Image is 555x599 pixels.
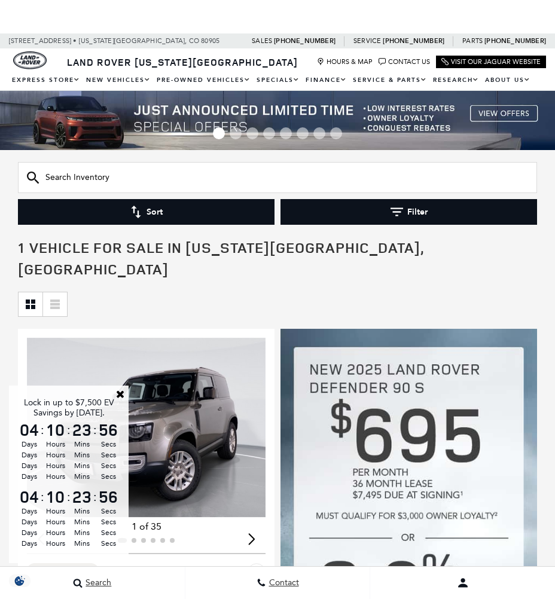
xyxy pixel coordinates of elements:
[44,421,67,438] span: 10
[263,127,275,139] span: Go to slide 4
[71,439,93,450] span: Mins
[9,33,77,48] span: [STREET_ADDRESS] •
[44,439,67,450] span: Hours
[353,33,383,48] span: Service
[266,578,299,588] span: Contact
[97,488,120,505] span: 56
[313,127,325,139] span: Go to slide 7
[189,33,199,48] span: CO
[44,538,67,549] span: Hours
[18,439,41,450] span: Days
[44,527,67,538] span: Hours
[18,162,537,193] input: Search Inventory
[93,421,97,439] span: :
[83,578,111,588] span: Search
[71,527,93,538] span: Mins
[18,471,41,482] span: Days
[6,574,33,587] img: Opt-Out Icon
[44,450,67,460] span: Hours
[71,460,93,471] span: Mins
[79,33,187,48] span: [US_STATE][GEOGRAPHIC_DATA],
[71,517,93,527] span: Mins
[379,58,430,66] a: Contact Us
[18,538,41,549] span: Days
[18,488,41,505] span: 04
[18,238,424,279] span: 1 Vehicle for Sale in [US_STATE][GEOGRAPHIC_DATA], [GEOGRAPHIC_DATA]
[97,506,120,517] span: Secs
[71,450,93,460] span: Mins
[430,70,482,91] a: Research
[9,37,219,45] a: [STREET_ADDRESS] • [US_STATE][GEOGRAPHIC_DATA], CO 80905
[71,421,93,438] span: 23
[71,488,93,505] span: 23
[115,389,126,399] a: Close
[83,70,154,91] a: New Vehicles
[248,563,266,586] button: Save Vehicle
[154,70,254,91] a: Pre-Owned Vehicles
[18,527,41,538] span: Days
[44,471,67,482] span: Hours
[44,506,67,517] span: Hours
[44,517,67,527] span: Hours
[9,70,83,91] a: EXPRESS STORE
[71,471,93,482] span: Mins
[51,566,87,576] div: Compare
[252,33,274,48] span: Sales
[317,58,373,66] a: Hours & Map
[213,127,225,139] span: Go to slide 1
[13,51,47,69] a: land-rover
[93,488,97,506] span: :
[67,56,298,69] span: Land Rover [US_STATE][GEOGRAPHIC_DATA]
[97,471,120,482] span: Secs
[71,506,93,517] span: Mins
[18,450,41,460] span: Days
[230,127,242,139] span: Go to slide 2
[97,538,120,549] span: Secs
[330,127,342,139] span: Go to slide 8
[18,517,41,527] span: Days
[97,450,120,460] span: Secs
[303,70,350,91] a: Finance
[350,70,430,91] a: Service & Parts
[297,127,309,139] span: Go to slide 6
[243,526,260,552] div: Next slide
[370,568,555,598] button: Open user profile menu
[18,506,41,517] span: Days
[44,488,67,505] span: 10
[97,460,120,471] span: Secs
[97,439,120,450] span: Secs
[71,538,93,549] span: Mins
[201,33,219,48] span: 80905
[482,70,533,91] a: About Us
[18,460,41,471] span: Days
[484,36,546,45] a: [PHONE_NUMBER]
[254,70,303,91] a: Specials
[97,421,120,438] span: 56
[97,527,120,538] span: Secs
[44,460,67,471] span: Hours
[441,58,541,66] a: Visit Our Jaguar Website
[280,127,292,139] span: Go to slide 5
[6,574,33,587] section: Click to Open Cookie Consent Modal
[27,520,266,533] div: 1 of 35
[18,421,41,438] span: 04
[27,338,266,517] img: 2025 LAND ROVER Defender 90 S 1
[24,398,114,418] span: Lock in up to $7,500 EV Savings by [DATE].
[67,421,71,439] span: :
[280,199,537,225] button: Filter
[60,56,305,69] a: Land Rover [US_STATE][GEOGRAPHIC_DATA]
[18,199,275,225] button: Sort
[274,36,336,45] a: [PHONE_NUMBER]
[27,338,266,517] div: 1 / 2
[97,517,120,527] span: Secs
[67,488,71,506] span: :
[9,70,546,91] nav: Main Navigation
[13,51,47,69] img: Land Rover
[41,488,44,506] span: :
[41,421,44,439] span: :
[246,127,258,139] span: Go to slide 3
